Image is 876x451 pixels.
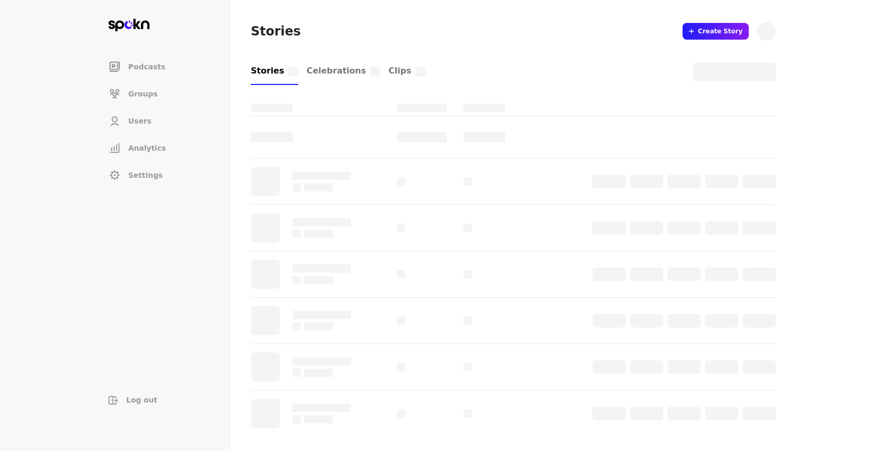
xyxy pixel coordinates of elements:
a: Analytics [100,136,209,161]
button: Log out [100,391,209,409]
a: Stories0 [251,57,298,85]
span: Users [128,116,151,126]
span: Groups [128,89,157,99]
a: Users [100,108,209,133]
h1: Stories [251,23,301,40]
span: Analytics [128,143,166,153]
a: Create Story [683,23,749,40]
a: Podcasts [100,54,209,79]
span: Clips [388,66,411,76]
a: Celebrations0 [307,57,380,85]
span: Stories [251,66,284,76]
span: Create Story [698,27,743,35]
span: 0 [370,67,380,77]
span: Settings [128,170,163,180]
a: Clips0 [388,57,425,85]
span: 0 [288,67,298,77]
span: Log out [126,395,157,405]
a: Settings [100,163,209,188]
span: Podcasts [128,62,165,72]
span: Celebrations [307,66,366,76]
span: 0 [416,67,425,77]
a: Groups [100,81,209,106]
